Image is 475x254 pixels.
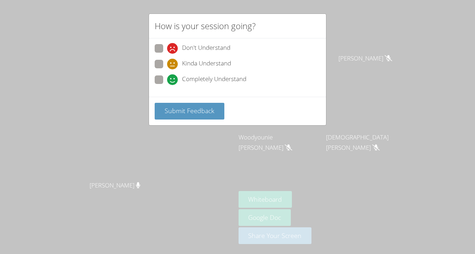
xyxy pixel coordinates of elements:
[182,59,231,69] span: Kinda Understand
[155,20,256,32] h2: How is your session going?
[155,103,224,120] button: Submit Feedback
[182,74,246,85] span: Completely Understand
[165,106,214,115] span: Submit Feedback
[182,43,230,54] span: Don't Understand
